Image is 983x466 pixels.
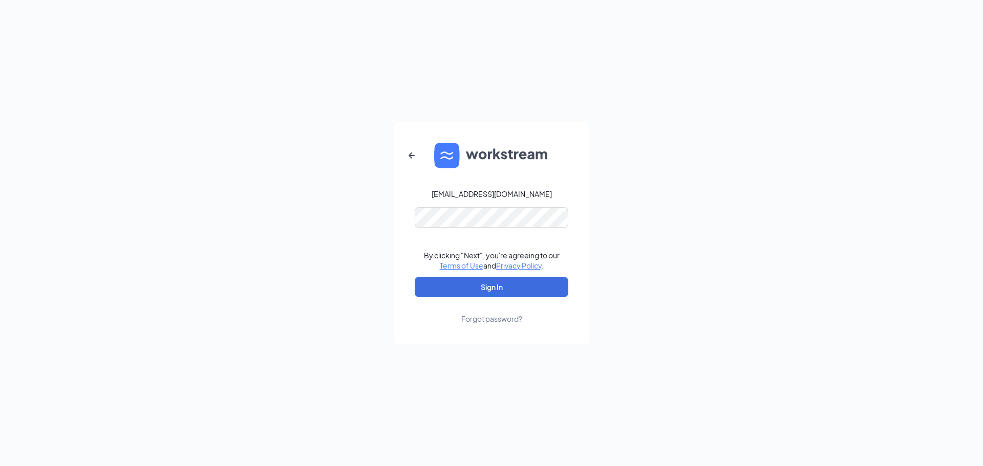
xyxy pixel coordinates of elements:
[440,261,483,270] a: Terms of Use
[424,250,560,271] div: By clicking "Next", you're agreeing to our and .
[434,143,549,168] img: WS logo and Workstream text
[405,149,418,162] svg: ArrowLeftNew
[432,189,552,199] div: [EMAIL_ADDRESS][DOMAIN_NAME]
[496,261,542,270] a: Privacy Policy
[461,314,522,324] div: Forgot password?
[461,297,522,324] a: Forgot password?
[415,277,568,297] button: Sign In
[399,143,424,168] button: ArrowLeftNew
